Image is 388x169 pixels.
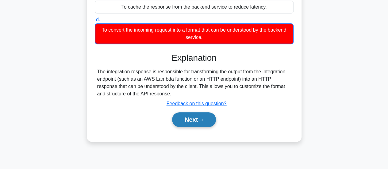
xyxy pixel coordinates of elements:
[98,53,290,63] h3: Explanation
[95,23,294,44] div: To convert the incoming request into a format that can be understood by the backend service.
[96,17,100,22] span: d.
[97,68,291,98] div: The integration response is responsible for transforming the output from the integration endpoint...
[172,112,216,127] button: Next
[95,1,294,13] div: To cache the response from the backend service to reduce latency.
[167,101,227,106] a: Feedback on this question?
